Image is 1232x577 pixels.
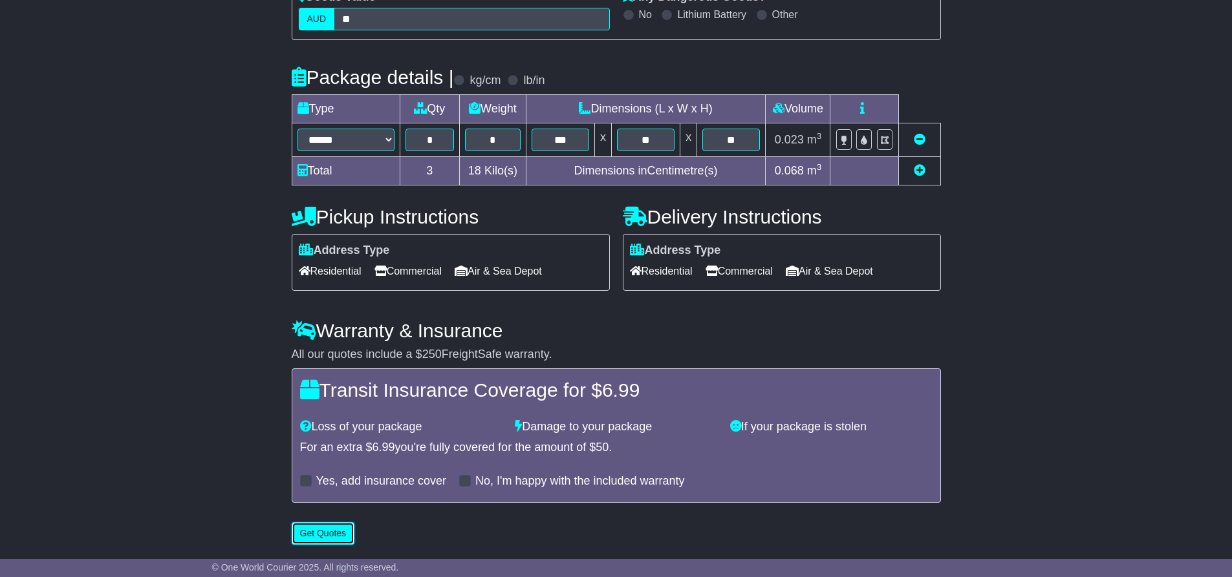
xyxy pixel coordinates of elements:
span: Commercial [706,261,773,281]
td: Total [292,157,400,185]
h4: Warranty & Insurance [292,320,941,341]
td: Qty [400,95,460,123]
label: AUD [299,8,335,30]
span: 250 [422,348,442,361]
label: kg/cm [470,74,501,88]
h4: Transit Insurance Coverage for $ [300,379,933,401]
label: lb/in [523,74,545,88]
td: Dimensions (L x W x H) [526,95,766,123]
label: Lithium Battery [677,8,746,21]
label: Address Type [299,244,390,258]
span: 50 [596,441,609,454]
div: Loss of your package [294,420,509,434]
span: m [807,164,822,177]
a: Remove this item [914,133,925,146]
td: 3 [400,157,460,185]
div: For an extra $ you're fully covered for the amount of $ . [300,441,933,455]
td: Type [292,95,400,123]
span: Air & Sea Depot [455,261,542,281]
span: Residential [630,261,693,281]
label: No, I'm happy with the included warranty [475,474,685,488]
sup: 3 [817,162,822,172]
td: Weight [460,95,526,123]
sup: 3 [817,131,822,141]
div: Damage to your package [508,420,724,434]
td: Kilo(s) [460,157,526,185]
span: Commercial [374,261,442,281]
span: 18 [468,164,481,177]
label: No [639,8,652,21]
h4: Package details | [292,67,454,88]
label: Address Type [630,244,721,258]
span: m [807,133,822,146]
a: Add new item [914,164,925,177]
td: Dimensions in Centimetre(s) [526,157,766,185]
label: Yes, add insurance cover [316,474,446,488]
span: 6.99 [373,441,395,454]
label: Other [772,8,798,21]
h4: Pickup Instructions [292,206,610,227]
td: x [680,123,697,157]
span: Air & Sea Depot [786,261,873,281]
div: All our quotes include a $ FreightSafe warranty. [292,348,941,362]
td: x [594,123,611,157]
span: 6.99 [602,379,640,401]
h4: Delivery Instructions [623,206,941,227]
td: Volume [766,95,830,123]
div: If your package is stolen [724,420,939,434]
span: Residential [299,261,362,281]
span: 0.023 [775,133,804,146]
span: 0.068 [775,164,804,177]
span: © One World Courier 2025. All rights reserved. [212,562,399,572]
button: Get Quotes [292,522,355,545]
